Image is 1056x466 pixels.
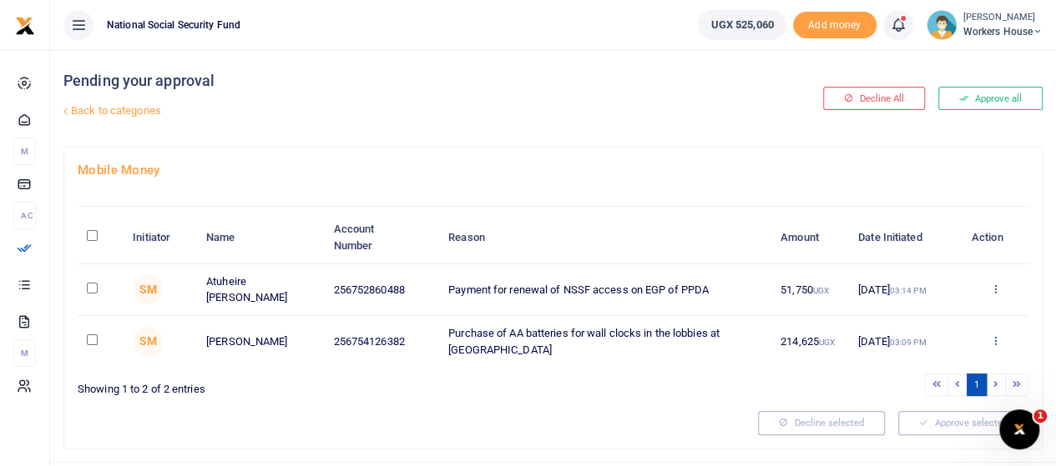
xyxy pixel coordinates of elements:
h4: Mobile Money [78,161,1028,179]
li: M [13,339,36,367]
a: Back to categories [59,97,712,125]
td: Payment for renewal of NSSF access on EGP of PPDA [439,264,771,316]
li: Ac [13,202,36,229]
span: Add money [793,12,877,39]
a: Add money [793,18,877,30]
span: UGX 525,060 [710,17,773,33]
a: UGX 525,060 [698,10,786,40]
small: 03:09 PM [890,338,927,347]
small: 03:14 PM [890,286,927,295]
th: Action: activate to sort column ascending [962,212,1028,263]
h4: Pending your approval [63,72,712,90]
button: Approve all [938,87,1043,110]
span: Workers House [963,24,1043,39]
span: Solomon Murungi [133,274,163,304]
td: 214,625 [771,316,849,367]
td: 256754126382 [324,316,439,367]
a: logo-small logo-large logo-large [15,18,35,31]
td: Atuheire [PERSON_NAME] [197,264,324,316]
iframe: Intercom live chat [999,409,1039,449]
img: profile-user [927,10,957,40]
li: M [13,138,36,165]
th: Reason: activate to sort column ascending [439,212,771,263]
a: 1 [967,373,987,396]
th: Amount: activate to sort column ascending [771,212,849,263]
span: National Social Security Fund [100,18,247,33]
small: UGX [813,286,829,295]
a: profile-user [PERSON_NAME] Workers House [927,10,1043,40]
th: Account Number: activate to sort column ascending [324,212,439,263]
td: [DATE] [849,264,962,316]
small: UGX [819,338,835,347]
span: 1 [1033,409,1047,423]
div: Showing 1 to 2 of 2 entries [78,372,547,398]
th: Date Initiated: activate to sort column ascending [849,212,962,263]
button: Decline All [823,87,925,110]
li: Wallet ballance [691,10,792,40]
td: 256752860488 [324,264,439,316]
td: 51,750 [771,264,849,316]
td: [PERSON_NAME] [197,316,324,367]
th: : activate to sort column descending [78,212,124,263]
th: Name: activate to sort column ascending [197,212,324,263]
small: [PERSON_NAME] [963,11,1043,25]
li: Toup your wallet [793,12,877,39]
span: Solomon Murungi [133,327,163,357]
th: Initiator: activate to sort column ascending [124,212,197,263]
img: logo-small [15,16,35,36]
td: Purchase of AA batteries for wall clocks in the lobbies at [GEOGRAPHIC_DATA] [439,316,771,367]
td: [DATE] [849,316,962,367]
